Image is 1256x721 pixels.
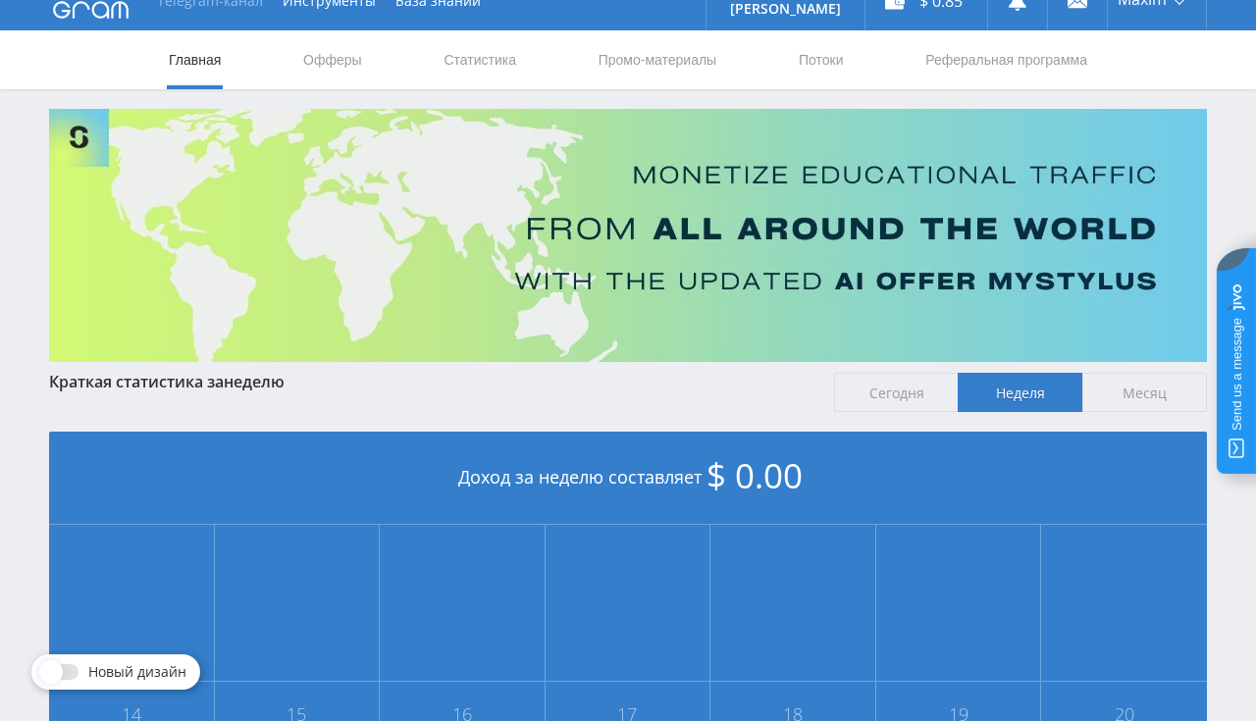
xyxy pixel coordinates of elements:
[834,373,959,412] span: Сегодня
[597,30,718,89] a: Промо-материалы
[1082,373,1207,412] span: Месяц
[442,30,518,89] a: Статистика
[923,30,1089,89] a: Реферальная программа
[797,30,846,89] a: Потоки
[88,664,186,680] span: Новый дизайн
[49,432,1207,525] div: Доход за неделю составляет
[706,452,803,498] span: $ 0.00
[49,109,1207,362] img: Banner
[958,373,1082,412] span: Неделя
[224,371,285,392] span: неделю
[167,30,223,89] a: Главная
[49,373,814,390] div: Краткая статистика за
[730,1,841,17] p: [PERSON_NAME]
[301,30,364,89] a: Офферы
